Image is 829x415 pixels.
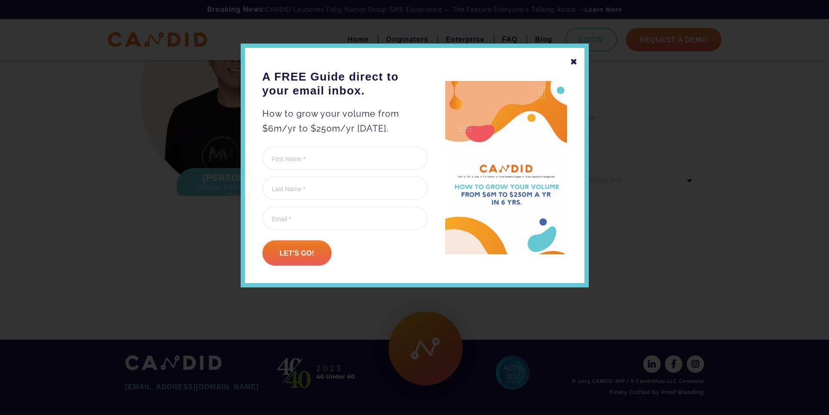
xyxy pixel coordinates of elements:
[262,106,428,136] p: How to grow your volume from $6m/yr to $250m/yr [DATE].
[570,54,578,69] div: ✖
[445,81,567,255] img: A FREE Guide direct to your email inbox.
[262,70,428,98] h3: A FREE Guide direct to your email inbox.
[262,146,428,170] input: First Name *
[262,206,428,230] input: Email *
[262,240,332,266] input: Let's go!
[262,176,428,200] input: Last Name *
